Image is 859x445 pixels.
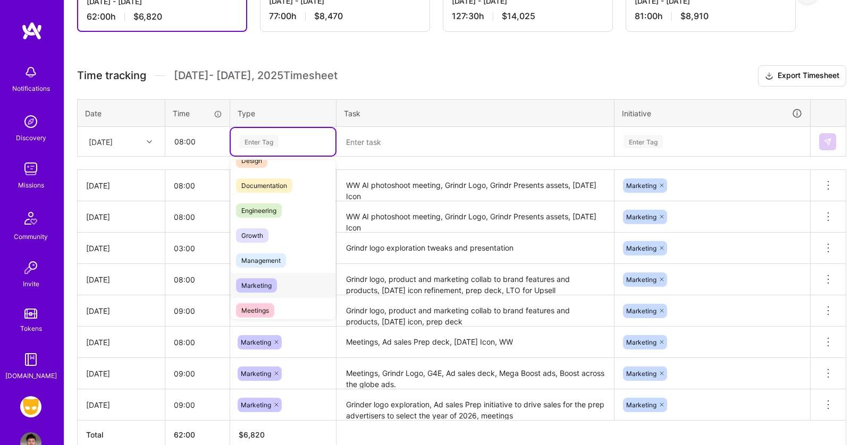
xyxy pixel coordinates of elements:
span: Marketing [241,401,271,409]
div: [DATE] [86,180,156,191]
span: Marketing [626,401,656,409]
span: Marketing [626,213,656,221]
span: Engineering [236,203,282,218]
input: HH:MM [165,234,230,262]
div: Community [14,231,48,242]
a: Grindr: Product & Marketing [18,396,44,417]
span: $6,820 [133,11,162,22]
i: icon Chevron [147,139,152,144]
input: HH:MM [166,127,229,156]
span: $8,470 [314,11,343,22]
div: [DOMAIN_NAME] [5,370,57,381]
span: Marketing [626,338,656,346]
span: Marketing [626,244,656,252]
textarea: Grindr logo, product and marketing collab to brand features and products, [DATE] icon, prep deck [338,296,613,326]
span: Marketing [241,370,271,378]
input: HH:MM [165,360,230,388]
div: Enter Tag [239,133,279,150]
div: [DATE] [86,368,156,379]
div: Initiative [622,107,803,119]
span: Marketing [626,182,656,190]
textarea: Meetings, Ad sales Prep deck, [DATE] Icon, WW [338,328,613,357]
img: tokens [24,309,37,319]
input: HH:MM [165,266,230,294]
div: [DATE] [86,399,156,410]
div: [DATE] [86,243,156,254]
th: Date [78,99,165,127]
img: Grindr: Product & Marketing [20,396,41,417]
textarea: Meetings, Grindr Logo, G4E, Ad sales deck, Mega Boost ads, Boost across the globe ads. [338,359,613,388]
span: [DATE] - [DATE] , 2025 Timesheet [174,69,338,82]
div: 81:00 h [635,11,787,22]
img: logo [21,21,43,40]
img: teamwork [20,158,41,179]
input: HH:MM [165,203,230,231]
button: Export Timesheet [758,65,846,87]
div: 127:30 h [452,11,604,22]
textarea: Grindr logo exploration tweaks and presentation [338,234,613,263]
img: Submit [823,138,832,146]
span: $ 6,820 [239,430,265,439]
div: Missions [18,179,44,191]
div: Time [173,108,222,119]
div: [DATE] [89,136,113,147]
span: Management [236,253,286,268]
input: HH:MM [165,391,230,419]
input: HH:MM [165,328,230,356]
span: Marketing [241,338,271,346]
img: bell [20,62,41,83]
span: Marketing [626,307,656,315]
img: Community [18,206,44,231]
textarea: WW AI photoshoot meeting, Grindr Logo, Grindr Presents assets, [DATE] Icon [338,171,613,200]
div: Tokens [20,323,42,334]
div: 77:00 h [269,11,421,22]
textarea: WW AI photoshoot meeting, Grindr Logo, Grindr Presents assets, [DATE] Icon [338,202,613,232]
span: Documentation [236,178,292,193]
div: 62:00 h [87,11,238,22]
img: discovery [20,111,41,132]
img: Invite [20,257,41,278]
span: Meetings [236,303,274,318]
input: HH:MM [165,172,230,200]
th: Task [336,99,614,127]
div: [DATE] [86,211,156,222]
span: Marketing [236,278,277,293]
span: $14,025 [502,11,535,22]
span: Marketing [626,370,656,378]
i: icon Download [765,71,773,82]
input: HH:MM [165,297,230,325]
span: $8,910 [680,11,709,22]
span: Growth [236,228,268,243]
span: Design [236,153,267,168]
span: Marketing [626,276,656,284]
span: Time tracking [77,69,146,82]
div: [DATE] [86,337,156,348]
div: [DATE] [86,274,156,285]
img: guide book [20,349,41,370]
div: Enter Tag [624,133,663,150]
textarea: Grinder logo exploration, Ad sales Prep initiative to drive sales for the prep advertisers to sel... [338,390,613,420]
th: Type [230,99,336,127]
div: Invite [23,278,39,289]
div: Notifications [12,83,50,94]
div: Discovery [16,132,46,143]
textarea: Grindr logo, product and marketing collab to brand features and products, [DATE] icon refinement,... [338,265,613,294]
div: [DATE] [86,305,156,316]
